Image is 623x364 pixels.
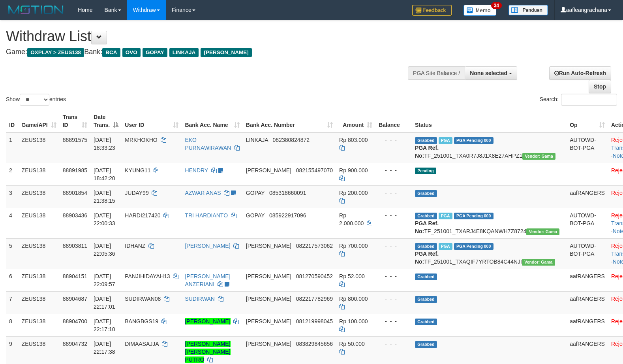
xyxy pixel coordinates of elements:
select: Showentries [20,94,49,106]
th: Game/API: activate to sort column ascending [19,110,60,132]
span: None selected [470,70,507,76]
span: PANJIHIDAYAH13 [125,273,170,279]
span: LINKAJA [169,48,199,57]
td: 1 [6,132,19,163]
span: Rp 100.000 [339,318,368,324]
span: 88904700 [63,318,87,324]
td: ZEUS138 [19,132,60,163]
span: 34 [491,2,502,9]
span: Copy 083829845656 to clipboard [296,341,333,347]
span: Grabbed [415,137,437,144]
td: TF_251001_TXAQIF7YRTOB84C44NJI [412,238,567,269]
span: 88904151 [63,273,87,279]
span: Copy 082155497070 to clipboard [296,167,333,174]
span: 88903436 [63,212,87,219]
img: panduan.png [509,5,548,15]
span: [DATE] 22:00:33 [94,212,115,226]
td: ZEUS138 [19,291,60,314]
span: [PERSON_NAME] [246,273,291,279]
span: Rp 900.000 [339,167,368,174]
span: BCA [102,48,120,57]
img: MOTION_logo.png [6,4,66,16]
td: 7 [6,291,19,314]
span: [PERSON_NAME] [246,167,291,174]
b: PGA Ref. No: [415,220,439,234]
h1: Withdraw List [6,28,407,44]
span: OXPLAY > ZEUS138 [27,48,84,57]
span: OVO [122,48,141,57]
span: PGA Pending [454,213,494,219]
td: 8 [6,314,19,336]
span: Rp 803.000 [339,137,368,143]
span: Vendor URL: https://trx31.1velocity.biz [526,228,559,235]
a: TRI HARDIANTO [185,212,228,219]
h4: Game: Bank: [6,48,407,56]
span: [DATE] 18:33:23 [94,137,115,151]
span: Marked by aafchomsokheang [439,243,452,250]
th: User ID: activate to sort column ascending [122,110,182,132]
span: Copy 081270590452 to clipboard [296,273,333,279]
td: ZEUS138 [19,208,60,238]
span: Grabbed [415,273,437,280]
a: [PERSON_NAME] ANZERIANI [185,273,230,287]
th: Status [412,110,567,132]
a: SUDIRWAN [185,296,214,302]
th: Trans ID: activate to sort column ascending [60,110,90,132]
span: DIMAASAJJA [125,341,159,347]
span: Marked by aafsreyleap [439,213,452,219]
span: Copy 082217782969 to clipboard [296,296,333,302]
div: - - - [379,189,409,197]
span: PGA Pending [454,243,494,250]
td: ZEUS138 [19,163,60,185]
div: - - - [379,272,409,280]
span: Rp 50.000 [339,341,365,347]
span: [PERSON_NAME] [246,318,291,324]
a: [PERSON_NAME] [185,318,230,324]
td: AUTOWD-BOT-PGA [567,132,608,163]
div: - - - [379,317,409,325]
span: [DATE] 22:09:57 [94,273,115,287]
div: PGA Site Balance / [408,66,465,80]
span: [DATE] 22:05:36 [94,243,115,257]
span: 88901854 [63,190,87,196]
td: AUTOWD-BOT-PGA [567,238,608,269]
td: ZEUS138 [19,269,60,291]
td: aafRANGERS [567,269,608,291]
th: Amount: activate to sort column ascending [336,110,375,132]
span: GOPAY [246,212,265,219]
span: SUDIRWAN08 [125,296,161,302]
b: PGA Ref. No: [415,251,439,265]
b: PGA Ref. No: [415,145,439,159]
span: [DATE] 22:17:38 [94,341,115,355]
th: Bank Acc. Number: activate to sort column ascending [243,110,336,132]
th: Op: activate to sort column ascending [567,110,608,132]
td: AUTOWD-BOT-PGA [567,208,608,238]
div: - - - [379,295,409,303]
td: aafRANGERS [567,314,608,336]
span: 88903811 [63,243,87,249]
span: [PERSON_NAME] [246,341,291,347]
span: Grabbed [415,190,437,197]
a: [PERSON_NAME] [PERSON_NAME] PUTRO [185,341,230,363]
span: Rp 52.000 [339,273,365,279]
span: Marked by aafpengsreynich [439,137,452,144]
td: 6 [6,269,19,291]
td: 4 [6,208,19,238]
td: TF_251001_TXA0R7J8J1X8E27AHPZ1 [412,132,567,163]
span: Copy 085318660091 to clipboard [269,190,306,196]
span: [PERSON_NAME] [246,243,291,249]
span: Vendor URL: https://trx31.1velocity.biz [522,153,555,160]
a: EKO PURNAWIRAWAN [185,137,231,151]
span: Grabbed [415,243,437,250]
div: - - - [379,340,409,348]
div: - - - [379,211,409,219]
th: Bank Acc. Name: activate to sort column ascending [182,110,242,132]
td: aafRANGERS [567,291,608,314]
td: ZEUS138 [19,314,60,336]
img: Button%20Memo.svg [463,5,497,16]
div: - - - [379,166,409,174]
span: JUDAY99 [125,190,148,196]
span: Copy 081219998045 to clipboard [296,318,333,324]
span: BANGBGS19 [125,318,158,324]
span: PGA Pending [454,137,494,144]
